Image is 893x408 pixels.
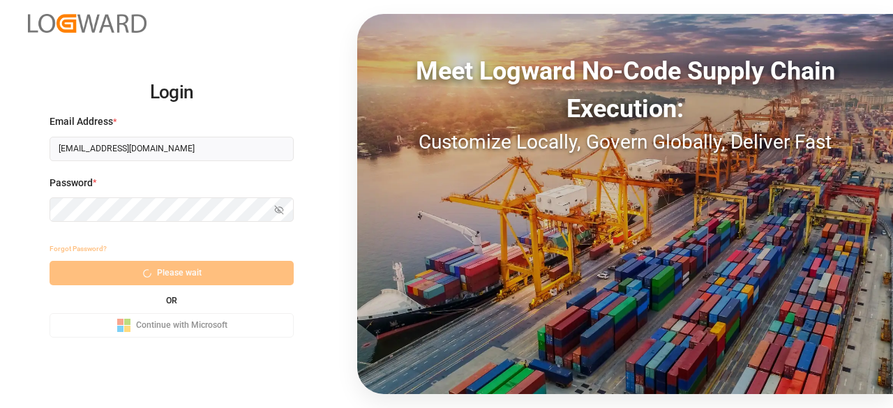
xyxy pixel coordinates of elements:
img: Logward_new_orange.png [28,14,147,33]
h2: Login [50,70,294,115]
div: Customize Locally, Govern Globally, Deliver Fast [357,128,893,157]
small: OR [166,296,177,305]
div: Meet Logward No-Code Supply Chain Execution: [357,52,893,128]
span: Email Address [50,114,113,129]
span: Password [50,176,93,190]
input: Enter your email [50,137,294,161]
